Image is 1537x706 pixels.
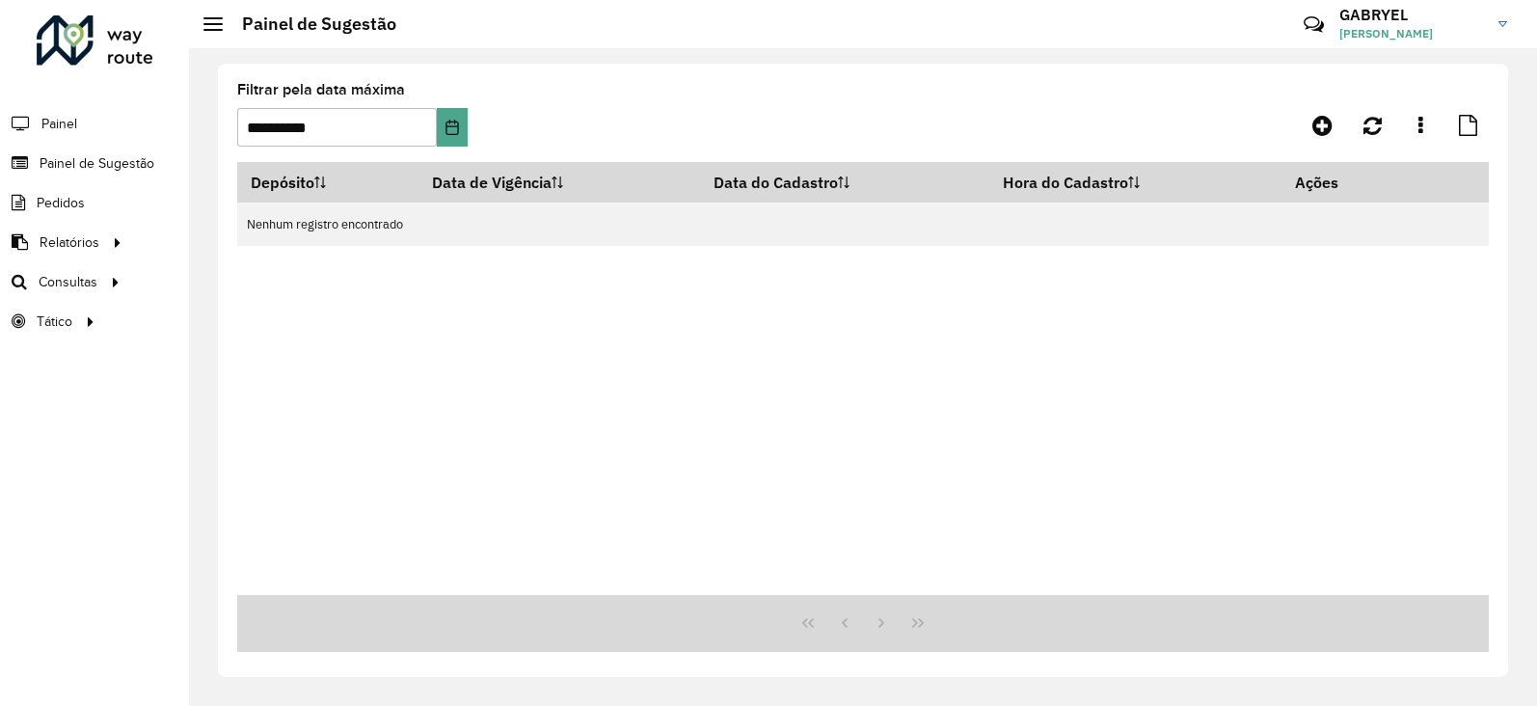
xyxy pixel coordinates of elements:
[237,78,405,101] label: Filtrar pela data máxima
[37,312,72,332] span: Tático
[41,114,77,134] span: Painel
[437,108,468,147] button: Choose Date
[40,232,99,253] span: Relatórios
[223,14,396,35] h2: Painel de Sugestão
[39,272,97,292] span: Consultas
[40,153,154,174] span: Painel de Sugestão
[418,162,700,203] th: Data de Vigência
[237,162,418,203] th: Depósito
[1339,25,1484,42] span: [PERSON_NAME]
[37,193,85,213] span: Pedidos
[700,162,990,203] th: Data do Cadastro
[1339,6,1484,24] h3: GABRYEL
[1281,162,1397,203] th: Ações
[237,203,1489,246] td: Nenhum registro encontrado
[990,162,1282,203] th: Hora do Cadastro
[1293,4,1335,45] a: Contato Rápido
